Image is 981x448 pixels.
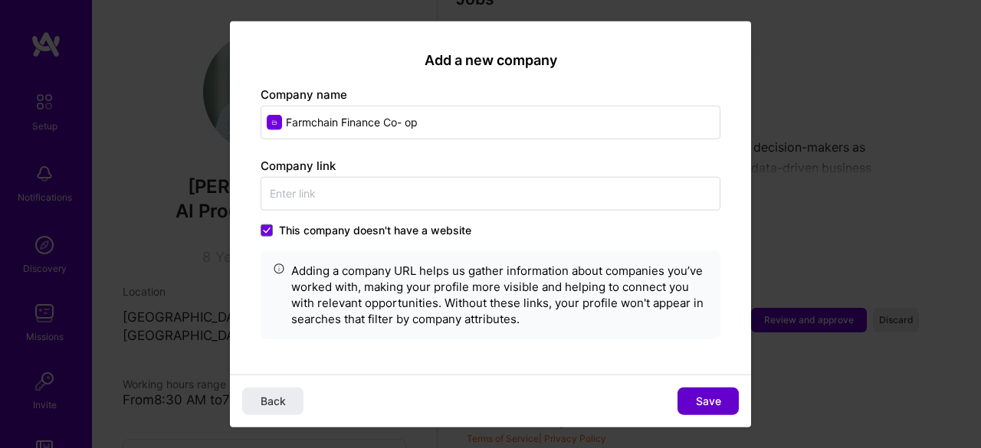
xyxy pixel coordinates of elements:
[279,223,471,238] span: This company doesn't have a website
[696,394,721,409] span: Save
[242,388,303,415] button: Back
[678,388,739,415] button: Save
[261,87,347,102] label: Company name
[261,106,720,139] input: Enter name
[291,263,708,327] div: Adding a company URL helps us gather information about companies you’ve worked with, making your ...
[261,177,720,211] input: Enter link
[261,394,286,409] span: Back
[261,159,336,173] label: Company link
[261,51,720,68] h2: Add a new company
